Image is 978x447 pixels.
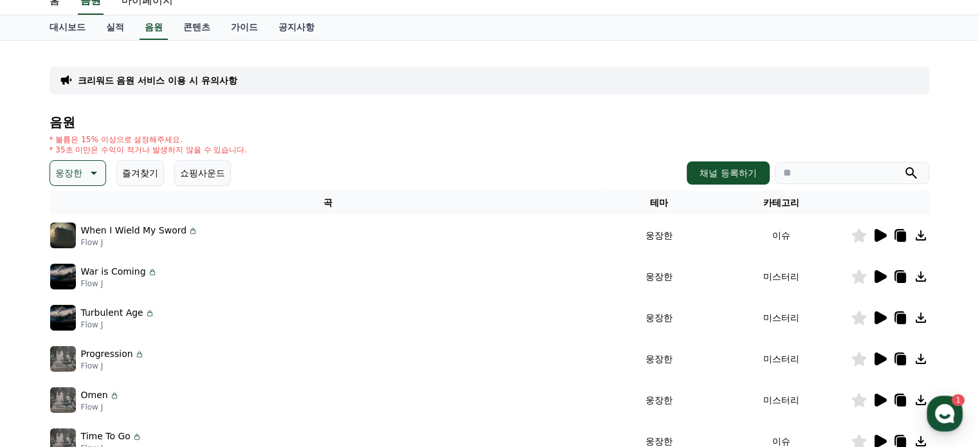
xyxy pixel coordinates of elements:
p: Flow J [81,320,155,330]
img: music [50,346,76,372]
td: 미스터리 [712,338,851,379]
th: 곡 [50,191,606,215]
a: 콘텐츠 [173,15,221,40]
p: Time To Go [81,430,131,443]
td: 웅장한 [606,338,712,379]
a: 공지사항 [268,15,325,40]
p: Flow J [81,402,120,412]
p: * 35초 미만은 수익이 적거나 발생하지 않을 수 있습니다. [50,145,248,155]
button: 즐겨찾기 [116,160,164,186]
img: music [50,387,76,413]
a: 가이드 [221,15,268,40]
p: Flow J [81,278,158,289]
p: Omen [81,388,108,402]
td: 웅장한 [606,215,712,256]
button: 웅장한 [50,160,106,186]
td: 미스터리 [712,379,851,421]
th: 테마 [606,191,712,215]
p: * 볼륨은 15% 이상으로 설정해주세요. [50,134,248,145]
th: 카테고리 [712,191,851,215]
p: When I Wield My Sword [81,224,187,237]
a: 실적 [96,15,134,40]
button: 쇼핑사운드 [174,160,231,186]
td: 웅장한 [606,379,712,421]
p: Progression [81,347,133,361]
p: Flow J [81,237,199,248]
p: War is Coming [81,265,146,278]
p: Flow J [81,361,145,371]
td: 미스터리 [712,256,851,297]
img: music [50,305,76,331]
p: 웅장한 [55,164,82,182]
td: 웅장한 [606,297,712,338]
td: 미스터리 [712,297,851,338]
h4: 음원 [50,115,929,129]
a: 음원 [140,15,168,40]
p: Turbulent Age [81,306,143,320]
img: music [50,223,76,248]
a: 대시보드 [39,15,96,40]
td: 웅장한 [606,256,712,297]
td: 이슈 [712,215,851,256]
img: music [50,264,76,289]
a: 크리워드 음원 서비스 이용 시 유의사항 [78,74,237,87]
button: 채널 등록하기 [687,161,769,185]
